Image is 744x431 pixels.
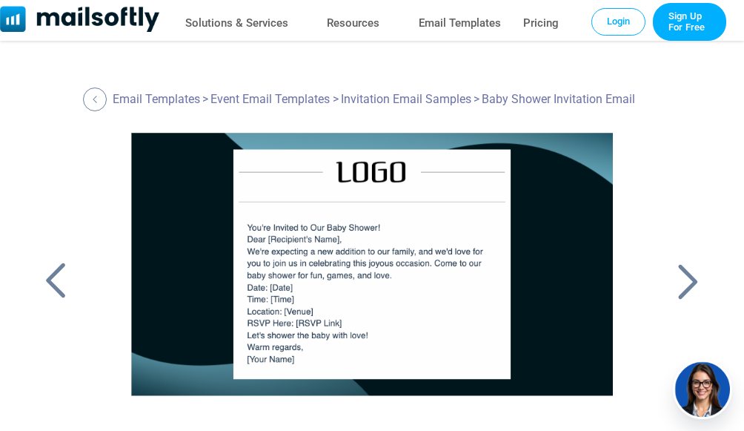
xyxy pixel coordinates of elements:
[327,13,379,34] a: Resources
[37,262,74,300] a: Back
[419,13,501,34] a: Email Templates
[670,262,707,300] a: Back
[523,13,559,34] a: Pricing
[341,92,471,106] a: Invitation Email Samples
[83,88,110,111] a: Back
[210,92,330,106] a: Event Email Templates
[591,8,646,35] a: Login
[113,92,200,106] a: Email Templates
[653,3,726,41] a: Trial
[185,13,288,34] a: Solutions & Services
